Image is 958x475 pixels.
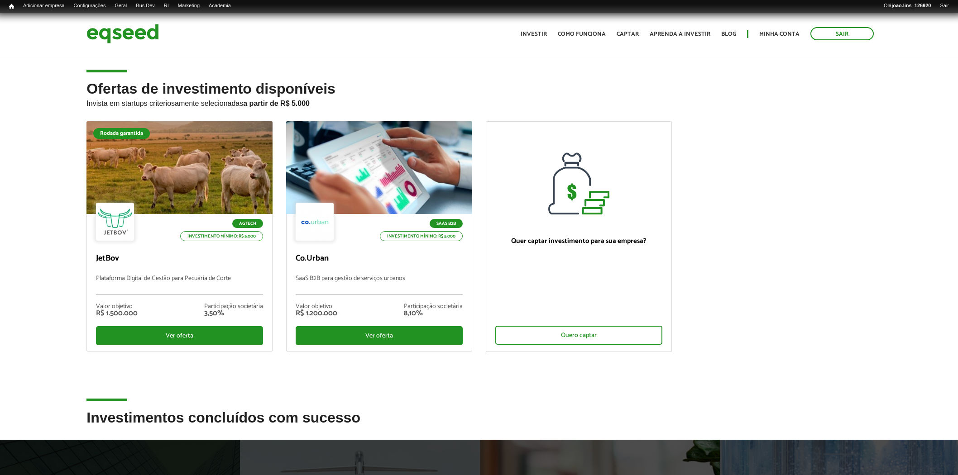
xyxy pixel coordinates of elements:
[759,31,800,37] a: Minha conta
[96,326,263,345] div: Ver oferta
[495,237,662,245] p: Quer captar investimento para sua empresa?
[5,2,19,11] a: Início
[204,310,263,317] div: 3,50%
[296,326,463,345] div: Ver oferta
[180,231,263,241] p: Investimento mínimo: R$ 5.000
[486,121,672,352] a: Quer captar investimento para sua empresa? Quero captar
[9,3,14,9] span: Início
[93,128,150,139] div: Rodada garantida
[96,275,263,294] p: Plataforma Digital de Gestão para Pecuária de Corte
[243,100,310,107] strong: a partir de R$ 5.000
[296,304,337,310] div: Valor objetivo
[404,310,463,317] div: 8,10%
[173,2,204,9] a: Marketing
[650,31,710,37] a: Aprenda a investir
[879,2,935,9] a: Olájoao.lins_126920
[380,231,463,241] p: Investimento mínimo: R$ 5.000
[110,2,131,9] a: Geral
[721,31,736,37] a: Blog
[404,304,463,310] div: Participação societária
[86,97,871,108] p: Invista em startups criteriosamente selecionadas
[232,219,263,228] p: Agtech
[96,310,138,317] div: R$ 1.500.000
[19,2,69,9] a: Adicionar empresa
[159,2,173,9] a: RI
[495,326,662,345] div: Quero captar
[810,27,874,40] a: Sair
[204,2,235,9] a: Academia
[86,81,871,121] h2: Ofertas de investimento disponíveis
[86,121,273,351] a: Rodada garantida Agtech Investimento mínimo: R$ 5.000 JetBov Plataforma Digital de Gestão para Pe...
[286,121,472,351] a: SaaS B2B Investimento mínimo: R$ 5.000 Co.Urban SaaS B2B para gestão de serviços urbanos Valor ob...
[935,2,953,9] a: Sair
[204,304,263,310] div: Participação societária
[296,275,463,294] p: SaaS B2B para gestão de serviços urbanos
[430,219,463,228] p: SaaS B2B
[131,2,159,9] a: Bus Dev
[558,31,606,37] a: Como funciona
[96,254,263,264] p: JetBov
[617,31,639,37] a: Captar
[296,254,463,264] p: Co.Urban
[521,31,547,37] a: Investir
[891,3,931,8] strong: joao.lins_126920
[86,410,871,439] h2: Investimentos concluídos com sucesso
[69,2,110,9] a: Configurações
[96,304,138,310] div: Valor objetivo
[296,310,337,317] div: R$ 1.200.000
[86,22,159,46] img: EqSeed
